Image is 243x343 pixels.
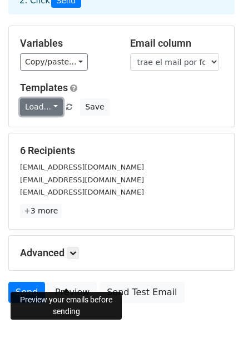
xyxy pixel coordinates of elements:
[80,98,109,116] button: Save
[20,176,144,184] small: [EMAIL_ADDRESS][DOMAIN_NAME]
[20,247,223,259] h5: Advanced
[20,163,144,171] small: [EMAIL_ADDRESS][DOMAIN_NAME]
[20,188,144,196] small: [EMAIL_ADDRESS][DOMAIN_NAME]
[8,282,45,303] a: Send
[20,98,63,116] a: Load...
[48,282,97,303] a: Preview
[187,290,243,343] div: Widget de chat
[20,37,113,49] h5: Variables
[20,204,62,218] a: +3 more
[11,292,122,320] div: Preview your emails before sending
[100,282,184,303] a: Send Test Email
[130,37,224,49] h5: Email column
[20,145,223,157] h5: 6 Recipients
[20,53,88,71] a: Copy/paste...
[20,82,68,93] a: Templates
[187,290,243,343] iframe: Chat Widget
